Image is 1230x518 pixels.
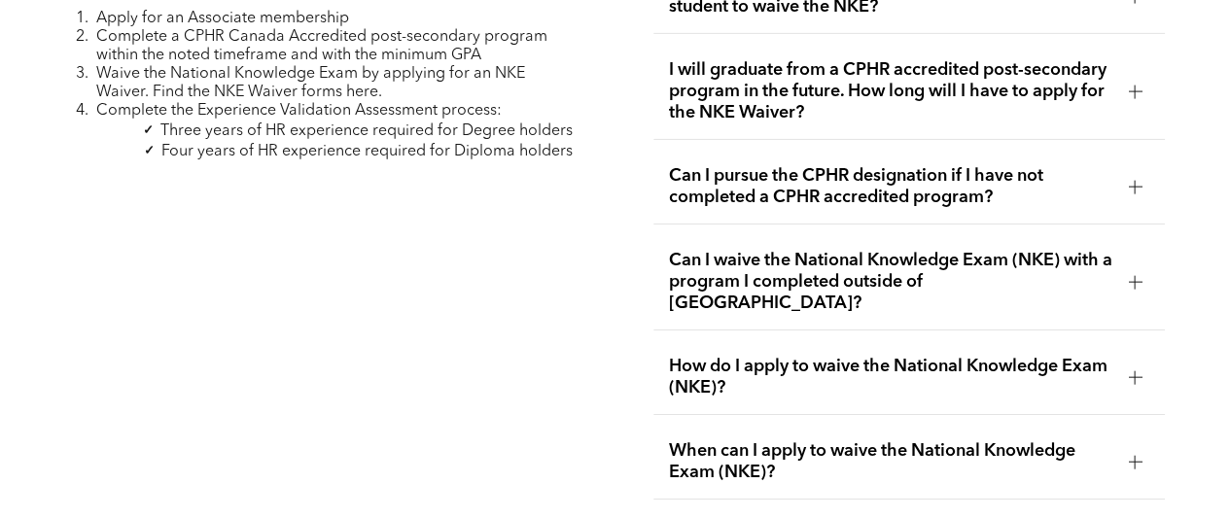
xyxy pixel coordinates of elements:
span: Waive the National Knowledge Exam by applying for an NKE Waiver. Find the NKE Waiver forms here. [96,66,525,100]
span: Four years of HR experience required for Diploma holders [161,144,573,159]
span: How do I apply to waive the National Knowledge Exam (NKE)? [669,356,1113,398]
span: Can I waive the National Knowledge Exam (NKE) with a program I completed outside of [GEOGRAPHIC_D... [669,250,1113,314]
span: Three years of HR experience required for Degree holders [160,123,573,139]
span: Complete the Experience Validation Assessment process: [96,103,502,119]
span: Complete a CPHR Canada Accredited post-secondary program within the noted timeframe and with the ... [96,29,547,63]
span: Can I pursue the CPHR designation if I have not completed a CPHR accredited program? [669,165,1113,208]
span: When can I apply to waive the National Knowledge Exam (NKE)? [669,440,1113,483]
span: I will graduate from a CPHR accredited post-secondary program in the future. How long will I have... [669,59,1113,123]
span: Apply for an Associate membership [96,11,349,26]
